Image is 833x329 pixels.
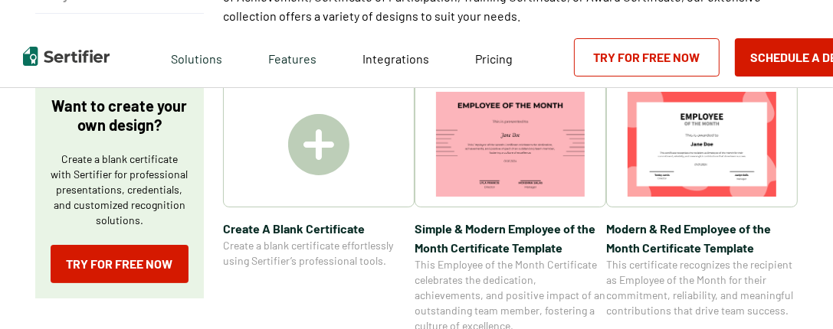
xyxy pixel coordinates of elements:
[51,151,189,228] p: Create a blank certificate with Sertifier for professional presentations, credentials, and custom...
[35,14,204,50] button: Color
[415,219,606,257] span: Simple & Modern Employee of the Month Certificate Template
[288,114,349,175] img: Create A Blank Certificate
[51,96,189,135] p: Want to create your own design?
[574,38,720,77] a: Try for Free Now
[362,47,429,67] a: Integrations
[51,245,189,283] a: Try for Free Now
[223,219,415,238] span: Create A Blank Certificate
[606,219,798,257] span: Modern & Red Employee of the Month Certificate Template
[475,51,513,66] span: Pricing
[223,238,415,269] span: Create a blank certificate effortlessly using Sertifier’s professional tools.
[362,51,429,66] span: Integrations
[171,47,222,67] span: Solutions
[23,47,110,66] img: Sertifier | Digital Credentialing Platform
[628,92,776,197] img: Modern & Red Employee of the Month Certificate Template
[268,47,316,67] span: Features
[475,47,513,67] a: Pricing
[436,92,585,197] img: Simple & Modern Employee of the Month Certificate Template
[606,257,798,318] span: This certificate recognizes the recipient as Employee of the Month for their commitment, reliabil...
[756,256,833,329] iframe: Chat Widget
